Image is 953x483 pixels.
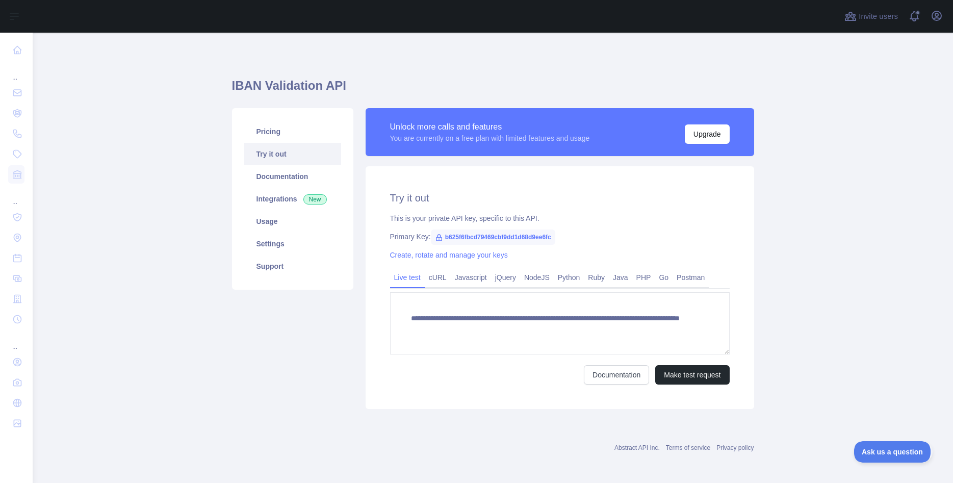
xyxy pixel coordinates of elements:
a: Documentation [244,165,341,188]
a: Documentation [584,365,649,385]
a: Settings [244,233,341,255]
span: New [303,194,327,205]
a: Postman [673,269,709,286]
div: Unlock more calls and features [390,121,590,133]
a: Support [244,255,341,277]
a: Privacy policy [716,444,754,451]
a: Ruby [584,269,609,286]
div: Primary Key: [390,232,730,242]
span: b625f6fbcd79469cbf9dd1d68d9ee6fc [431,230,555,245]
a: Abstract API Inc. [614,444,660,451]
a: Java [609,269,632,286]
a: PHP [632,269,655,286]
span: Invite users [859,11,898,22]
a: Go [655,269,673,286]
div: ... [8,186,24,206]
h1: IBAN Validation API [232,78,754,102]
div: This is your private API key, specific to this API. [390,213,730,223]
a: Live test [390,269,425,286]
div: You are currently on a free plan with limited features and usage [390,133,590,143]
a: Python [554,269,584,286]
a: Try it out [244,143,341,165]
h2: Try it out [390,191,730,205]
a: Create, rotate and manage your keys [390,251,508,259]
button: Make test request [655,365,729,385]
iframe: Toggle Customer Support [854,441,933,463]
a: Javascript [451,269,491,286]
a: Integrations New [244,188,341,210]
button: Upgrade [685,124,730,144]
button: Invite users [842,8,900,24]
div: ... [8,331,24,351]
a: jQuery [491,269,520,286]
a: Pricing [244,120,341,143]
a: Terms of service [666,444,710,451]
a: cURL [425,269,451,286]
a: NodeJS [520,269,554,286]
div: ... [8,61,24,82]
a: Usage [244,210,341,233]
